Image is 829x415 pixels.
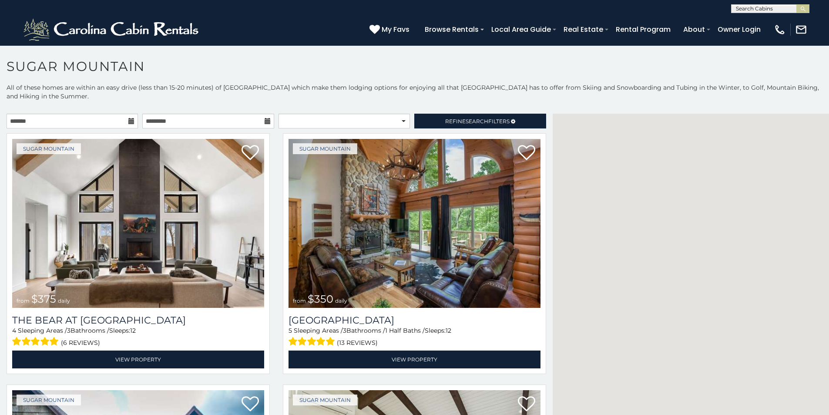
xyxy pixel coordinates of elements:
span: $350 [308,293,333,305]
a: The Bear At [GEOGRAPHIC_DATA] [12,314,264,326]
a: Add to favorites [518,395,535,414]
span: 1 Half Baths / [385,327,425,334]
img: phone-regular-white.png [774,24,786,36]
span: 12 [446,327,451,334]
a: [GEOGRAPHIC_DATA] [289,314,540,326]
a: Add to favorites [242,144,259,162]
a: Grouse Moor Lodge from $350 daily [289,139,540,308]
span: Refine Filters [445,118,510,125]
a: Sugar Mountain [17,143,81,154]
a: My Favs [369,24,412,35]
span: 3 [343,327,346,334]
a: RefineSearchFilters [414,114,546,128]
span: Search [466,118,488,125]
a: Rental Program [611,22,675,37]
a: Sugar Mountain [293,143,357,154]
h3: The Bear At Sugar Mountain [12,314,264,326]
img: Grouse Moor Lodge [289,139,540,308]
img: The Bear At Sugar Mountain [12,139,264,308]
span: 5 [289,327,292,334]
span: daily [58,297,70,304]
div: Sleeping Areas / Bathrooms / Sleeps: [289,326,540,348]
a: Sugar Mountain [17,395,81,405]
a: Owner Login [713,22,765,37]
span: 4 [12,327,16,334]
a: View Property [289,351,540,368]
a: View Property [12,351,264,368]
span: (6 reviews) [61,337,100,348]
h3: Grouse Moor Lodge [289,314,540,326]
a: Real Estate [559,22,607,37]
a: Add to favorites [518,144,535,162]
span: daily [335,297,347,304]
a: Browse Rentals [420,22,483,37]
img: White-1-2.png [22,17,202,43]
span: (13 reviews) [337,337,378,348]
a: Add to favorites [242,395,259,414]
div: Sleeping Areas / Bathrooms / Sleeps: [12,326,264,348]
img: mail-regular-white.png [795,24,807,36]
span: My Favs [382,24,409,35]
a: Local Area Guide [487,22,555,37]
span: from [293,297,306,304]
a: The Bear At Sugar Mountain from $375 daily [12,139,264,308]
span: $375 [31,293,56,305]
span: from [17,297,30,304]
a: About [679,22,709,37]
span: 12 [130,327,136,334]
a: Sugar Mountain [293,395,357,405]
span: 3 [67,327,70,334]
